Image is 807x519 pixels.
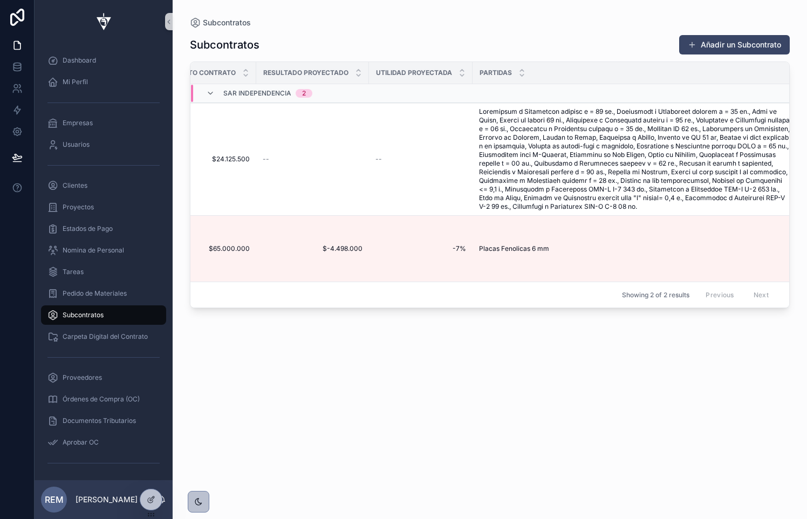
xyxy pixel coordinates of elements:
span: REM [45,493,64,506]
button: Añadir un Subcontrato [679,35,790,54]
div: 2 [302,89,306,98]
span: Órdenes de Compra (OC) [63,395,140,404]
a: $65.000.000 [156,244,250,253]
div: scrollable content [35,43,173,480]
span: Total Neto Contrato [156,69,236,77]
a: -- [375,155,466,163]
a: $24.125.500 [156,155,250,163]
span: Showing 2 of 2 results [622,291,689,299]
span: Subcontratos [63,311,104,319]
span: Empresas [63,119,93,127]
span: Pedido de Materiales [63,289,127,298]
a: Proyectos [41,197,166,217]
a: Subcontratos [41,305,166,325]
span: Mi Perfil [63,78,88,86]
span: Proveedores [63,373,102,382]
span: Usuarios [63,140,90,149]
span: Carpeta Digital del Contrato [63,332,148,341]
a: Dashboard [41,51,166,70]
span: Resultado proyectado [263,69,348,77]
span: Clientes [63,181,87,190]
span: Aprobar OC [63,438,99,447]
h1: Subcontratos [190,37,259,52]
a: Usuarios [41,135,166,154]
a: Documentos Tributarios [41,411,166,431]
a: Clientes [41,176,166,195]
a: $-4.498.000 [263,244,363,253]
a: Subcontratos [190,17,251,28]
span: Dashboard [63,56,96,65]
a: Estados de Pago [41,219,166,238]
span: Placas Fenolicas 6 mm [479,244,549,253]
a: Placas Fenolicas 6 mm [479,244,792,253]
span: Subcontratos [203,17,251,28]
a: Nomina de Personal [41,241,166,260]
a: Proveedores [41,368,166,387]
span: Estados de Pago [63,224,113,233]
span: Proyectos [63,203,94,211]
a: Aprobar OC [41,433,166,452]
p: [PERSON_NAME] [76,494,138,505]
span: Nomina de Personal [63,246,124,255]
a: Órdenes de Compra (OC) [41,390,166,409]
a: -7% [375,244,466,253]
a: Tareas [41,262,166,282]
img: App logo [91,13,117,30]
span: -- [263,155,269,163]
span: -- [375,155,382,163]
span: Documentos Tributarios [63,416,136,425]
span: Utilidad Proyectada [376,69,452,77]
span: Tareas [63,268,84,276]
span: Sar Independencia [223,89,291,98]
a: Pedido de Materiales [41,284,166,303]
a: Empresas [41,113,166,133]
a: -- [263,155,363,163]
a: Carpeta Digital del Contrato [41,327,166,346]
span: Partidas [480,69,512,77]
a: Loremipsum d Sitametcon adipisc e = 89 se., Doeiusmodt i Utlaboreet dolorem a = 35 en., Admi ve Q... [479,107,792,211]
a: Mi Perfil [41,72,166,92]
